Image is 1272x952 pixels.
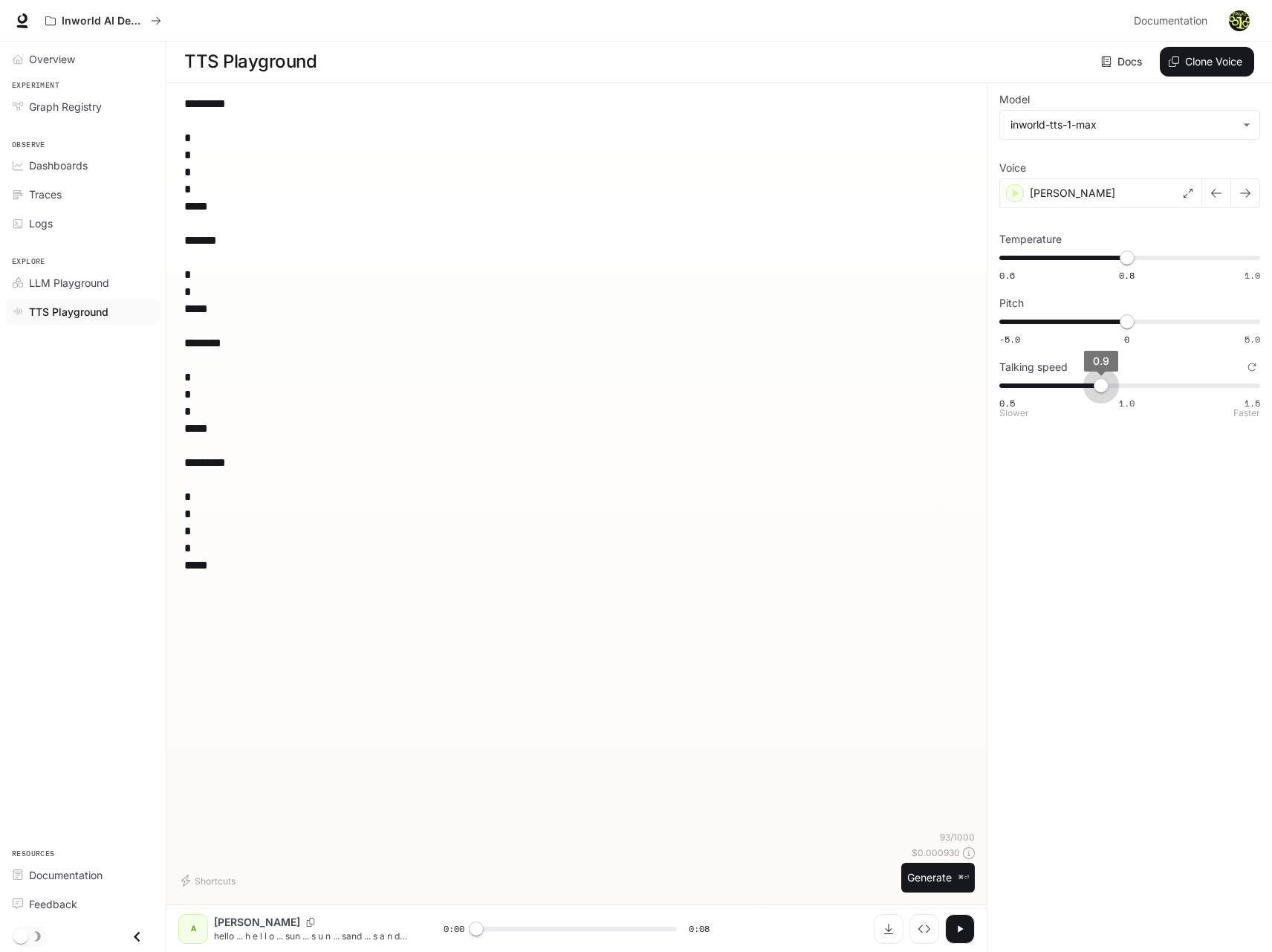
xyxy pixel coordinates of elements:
[300,918,321,927] button: Copy Voice ID
[214,930,408,942] p: hello ... h e l l o ... sun ... s u n ... sand ... s a n d ... shell ... s h e l l ...
[999,362,1068,372] p: Talking speed
[120,922,154,952] button: Close drawer
[999,409,1029,418] p: Slower
[29,99,102,114] span: Graph Registry
[29,187,62,202] span: Traces
[1093,354,1109,367] span: 0.9
[1030,186,1115,201] p: [PERSON_NAME]
[1245,397,1260,409] span: 1.5
[62,15,145,27] p: Inworld AI Demos
[1229,10,1250,31] img: User avatar
[181,917,205,941] div: A
[184,47,317,77] h1: TTS Playground
[6,891,160,917] a: Feedback
[999,234,1062,245] p: Temperature
[6,152,160,178] a: Dashboards
[29,867,103,883] span: Documentation
[178,869,241,893] button: Shortcuts
[999,269,1015,282] span: 0.6
[29,216,53,231] span: Logs
[6,181,160,207] a: Traces
[940,831,975,843] p: 93 / 1000
[6,299,160,325] a: TTS Playground
[29,304,108,320] span: TTS Playground
[1119,397,1135,409] span: 1.0
[1244,359,1260,375] button: Reset to default
[214,915,300,930] p: [PERSON_NAME]
[1098,47,1148,77] a: Docs
[999,333,1020,346] span: -5.0
[999,298,1024,308] p: Pitch
[1124,333,1129,346] span: 0
[912,846,960,859] p: $ 0.000930
[29,275,109,291] span: LLM Playground
[6,94,160,120] a: Graph Registry
[6,862,160,888] a: Documentation
[689,922,710,936] span: 0:08
[6,46,160,72] a: Overview
[1134,12,1207,30] span: Documentation
[901,863,975,893] button: Generate⌘⏎
[909,914,939,944] button: Inspect
[1224,6,1254,36] button: User avatar
[1119,269,1135,282] span: 0.8
[1010,117,1236,132] div: inworld-tts-1-max
[29,896,77,912] span: Feedback
[29,158,88,173] span: Dashboards
[1245,269,1260,282] span: 1.0
[1233,409,1260,418] p: Faster
[958,873,969,882] p: ⌘⏎
[444,922,464,936] span: 0:00
[999,163,1026,173] p: Voice
[1245,333,1260,346] span: 5.0
[13,927,28,944] span: Dark mode toggle
[6,270,160,296] a: LLM Playground
[1128,6,1219,36] a: Documentation
[1000,111,1259,139] div: inworld-tts-1-max
[39,6,168,36] button: All workspaces
[6,210,160,236] a: Logs
[999,397,1015,409] span: 0.5
[874,914,903,944] button: Download audio
[1160,47,1254,77] button: Clone Voice
[999,94,1030,105] p: Model
[29,51,75,67] span: Overview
